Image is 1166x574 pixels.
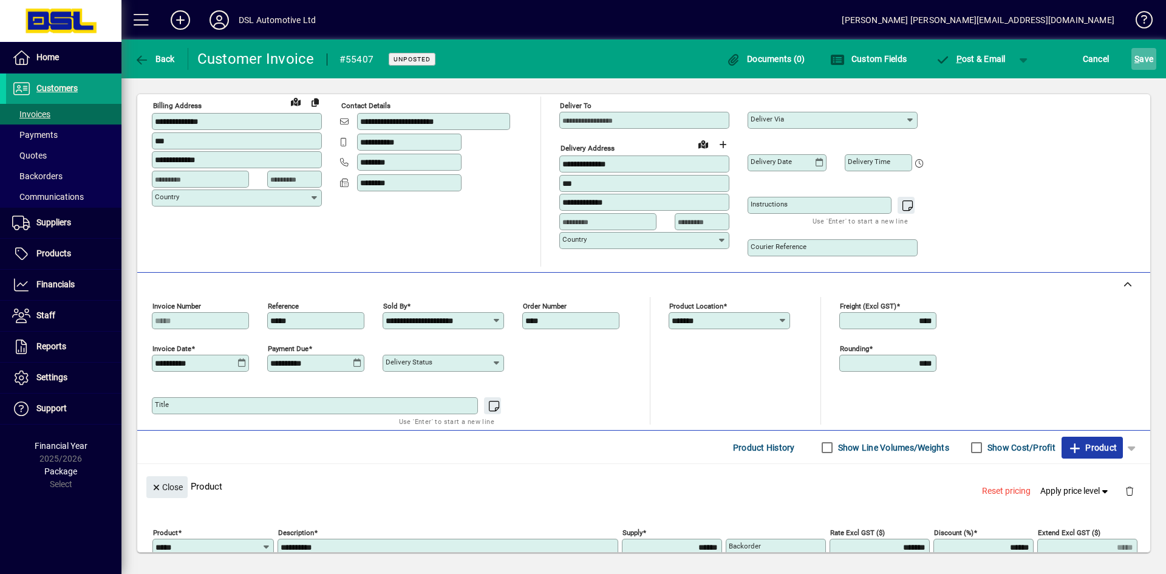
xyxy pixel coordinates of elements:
[1062,437,1123,459] button: Product
[121,48,188,70] app-page-header-button: Back
[560,101,592,110] mat-label: Deliver To
[278,528,314,537] mat-label: Description
[6,145,121,166] a: Quotes
[6,43,121,73] a: Home
[143,481,191,492] app-page-header-button: Close
[1131,48,1156,70] button: Save
[239,10,316,30] div: DSL Automotive Ltd
[36,217,71,227] span: Suppliers
[985,442,1055,454] label: Show Cost/Profit
[36,372,67,382] span: Settings
[200,9,239,31] button: Profile
[1038,528,1100,537] mat-label: Extend excl GST ($)
[842,10,1114,30] div: [PERSON_NAME] [PERSON_NAME][EMAIL_ADDRESS][DOMAIN_NAME]
[848,157,890,166] mat-label: Delivery time
[36,83,78,93] span: Customers
[1134,54,1139,64] span: S
[6,125,121,145] a: Payments
[1080,48,1113,70] button: Cancel
[161,9,200,31] button: Add
[723,48,808,70] button: Documents (0)
[137,464,1150,508] div: Product
[713,135,732,154] button: Choose address
[35,441,87,451] span: Financial Year
[726,54,805,64] span: Documents (0)
[36,279,75,289] span: Financials
[155,193,179,201] mat-label: Country
[268,344,309,353] mat-label: Payment due
[622,528,643,537] mat-label: Supply
[151,477,183,497] span: Close
[6,186,121,207] a: Communications
[339,50,374,69] div: #55407
[6,166,121,186] a: Backorders
[813,214,908,228] mat-hint: Use 'Enter' to start a new line
[6,104,121,125] a: Invoices
[152,302,201,310] mat-label: Invoice number
[36,248,71,258] span: Products
[523,302,567,310] mat-label: Order number
[982,485,1031,497] span: Reset pricing
[36,341,66,351] span: Reports
[44,466,77,476] span: Package
[830,54,907,64] span: Custom Fields
[1083,49,1110,69] span: Cancel
[836,442,949,454] label: Show Line Volumes/Weights
[733,438,795,457] span: Product History
[6,270,121,300] a: Financials
[1115,485,1144,496] app-page-header-button: Delete
[268,302,299,310] mat-label: Reference
[929,48,1012,70] button: Post & Email
[36,403,67,413] span: Support
[6,332,121,362] a: Reports
[6,301,121,331] a: Staff
[751,157,792,166] mat-label: Delivery date
[751,242,806,251] mat-label: Courier Reference
[827,48,910,70] button: Custom Fields
[6,208,121,238] a: Suppliers
[305,92,325,112] button: Copy to Delivery address
[6,394,121,424] a: Support
[977,480,1035,502] button: Reset pricing
[383,302,407,310] mat-label: Sold by
[12,192,84,202] span: Communications
[694,134,713,154] a: View on map
[131,48,178,70] button: Back
[669,302,723,310] mat-label: Product location
[1127,2,1151,42] a: Knowledge Base
[934,528,973,537] mat-label: Discount (%)
[394,55,431,63] span: Unposted
[36,52,59,62] span: Home
[729,542,761,550] mat-label: Backorder
[12,171,63,181] span: Backorders
[134,54,175,64] span: Back
[146,476,188,498] button: Close
[12,151,47,160] span: Quotes
[386,358,432,366] mat-label: Delivery status
[36,310,55,320] span: Staff
[12,130,58,140] span: Payments
[728,437,800,459] button: Product History
[153,528,178,537] mat-label: Product
[840,344,869,353] mat-label: Rounding
[6,363,121,393] a: Settings
[935,54,1006,64] span: ost & Email
[12,109,50,119] span: Invoices
[751,115,784,123] mat-label: Deliver via
[197,49,315,69] div: Customer Invoice
[1134,49,1153,69] span: ave
[152,344,191,353] mat-label: Invoice date
[1115,476,1144,505] button: Delete
[956,54,962,64] span: P
[399,414,494,428] mat-hint: Use 'Enter' to start a new line
[562,235,587,244] mat-label: Country
[840,302,896,310] mat-label: Freight (excl GST)
[1068,438,1117,457] span: Product
[155,400,169,409] mat-label: Title
[286,92,305,111] a: View on map
[751,200,788,208] mat-label: Instructions
[6,239,121,269] a: Products
[1040,485,1111,497] span: Apply price level
[1035,480,1116,502] button: Apply price level
[830,528,885,537] mat-label: Rate excl GST ($)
